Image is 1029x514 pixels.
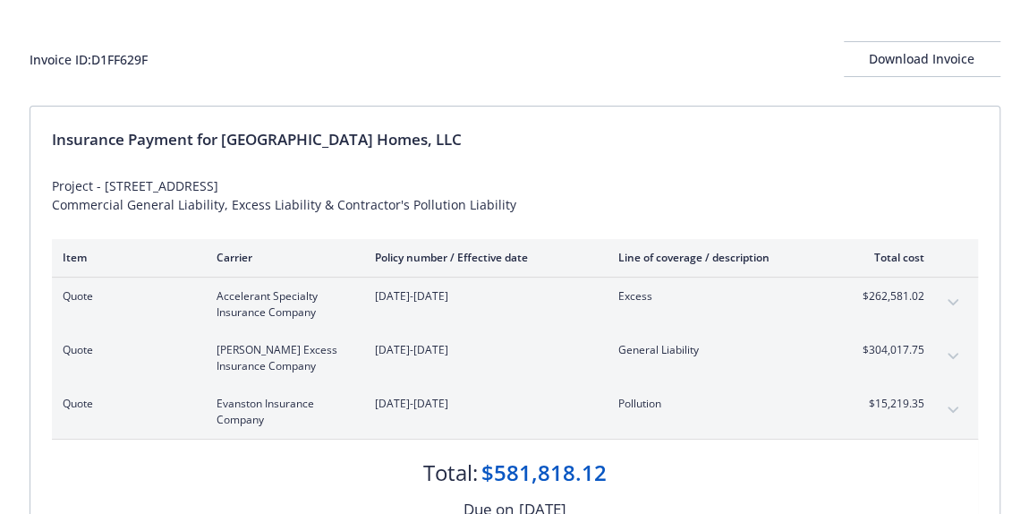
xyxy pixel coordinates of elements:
[63,342,188,358] span: Quote
[375,288,590,304] span: [DATE]-[DATE]
[52,176,978,214] div: Project - [STREET_ADDRESS] Commercial General Liability, Excess Liability & Contractor's Pollutio...
[52,331,978,385] div: Quote[PERSON_NAME] Excess Insurance Company[DATE]-[DATE]General Liability$304,017.75expand content
[939,288,967,317] button: expand content
[618,342,829,358] span: General Liability
[618,250,829,265] div: Line of coverage / description
[63,250,188,265] div: Item
[939,342,967,371] button: expand content
[217,396,346,428] span: Evanston Insurance Company
[618,396,829,412] span: Pollution
[939,396,967,424] button: expand content
[618,288,829,304] span: Excess
[217,250,346,265] div: Carrier
[217,342,346,374] span: [PERSON_NAME] Excess Insurance Company
[375,250,590,265] div: Policy number / Effective date
[375,342,590,358] span: [DATE]-[DATE]
[30,50,148,69] div: Invoice ID: D1FF629F
[481,458,607,488] div: $581,818.12
[857,288,924,304] span: $262,581.02
[52,385,978,439] div: QuoteEvanston Insurance Company[DATE]-[DATE]Pollution$15,219.35expand content
[857,342,924,358] span: $304,017.75
[857,396,924,412] span: $15,219.35
[63,288,188,304] span: Quote
[52,128,978,151] div: Insurance Payment for [GEOGRAPHIC_DATA] Homes, LLC
[63,396,188,412] span: Quote
[375,396,590,412] span: [DATE]-[DATE]
[423,458,478,488] div: Total:
[844,41,1000,77] button: Download Invoice
[52,278,978,331] div: QuoteAccelerant Specialty Insurance Company[DATE]-[DATE]Excess$262,581.02expand content
[217,288,346,321] span: Accelerant Specialty Insurance Company
[857,250,924,265] div: Total cost
[844,42,1000,76] div: Download Invoice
